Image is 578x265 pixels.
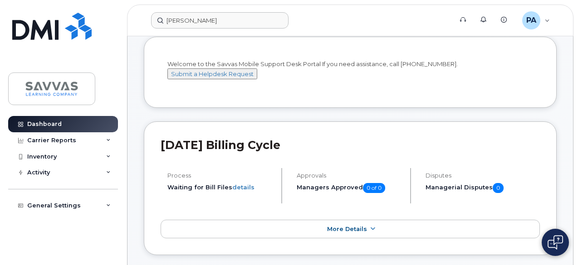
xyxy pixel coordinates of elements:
[426,172,540,179] h4: Disputes
[548,235,563,250] img: Open chat
[167,68,257,80] button: Submit a Helpdesk Request
[526,15,536,26] span: PA
[493,183,504,193] span: 0
[167,172,274,179] h4: Process
[426,183,540,193] h5: Managerial Disputes
[167,60,533,88] div: Welcome to the Savvas Mobile Support Desk Portal If you need assistance, call [PHONE_NUMBER].
[161,138,540,152] h2: [DATE] Billing Cycle
[167,70,257,77] a: Submit a Helpdesk Request
[167,183,274,192] li: Waiting for Bill Files
[297,183,403,193] h5: Managers Approved
[151,12,289,29] input: Find something...
[232,183,255,191] a: details
[516,11,556,29] div: Preethi Ashwini A
[327,226,367,232] span: More Details
[297,172,403,179] h4: Approvals
[363,183,385,193] span: 0 of 0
